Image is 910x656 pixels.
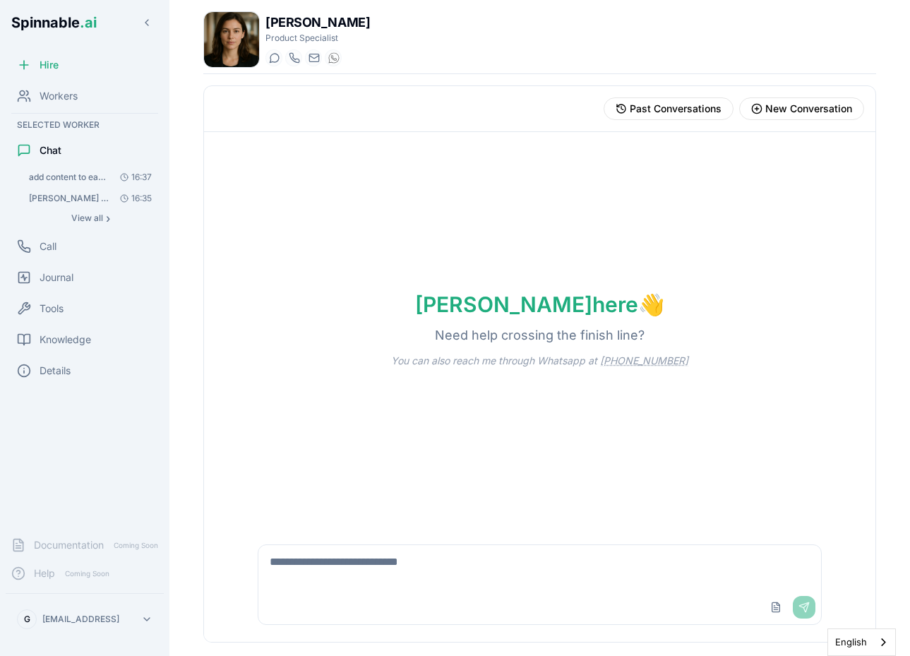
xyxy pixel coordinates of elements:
div: Selected Worker [6,117,164,133]
span: Help [34,566,55,580]
span: wave [638,292,664,317]
span: Chat [40,143,61,157]
button: Open conversation: Pedro Vieira Coaching Hi Amelia, Pedro is a Personal Development coach. This i... [23,189,158,208]
button: G[EMAIL_ADDRESS] [11,605,158,633]
button: WhatsApp [325,49,342,66]
span: Pedro Vieira Coaching Hi Amelia, Pedro is a Personal Development coach. This is his website: h...... [29,193,109,204]
span: Documentation [34,538,104,552]
span: Spinnable [11,14,97,31]
button: Send email to amelia.green@getspinnable.ai [305,49,322,66]
h1: [PERSON_NAME] [265,13,370,32]
span: Coming Soon [61,567,114,580]
img: Amelia Green [204,12,259,67]
span: Hire [40,58,59,72]
span: G [24,614,30,625]
button: Start a chat with Amelia Green [265,49,282,66]
span: add content to each post on the linkedin HQ on Notion: Got it. I’ll avoid suggesting follow-up ca... [29,172,109,183]
a: English [828,629,895,655]
button: Open conversation: add content to each post on the linkedin HQ on Notion [23,167,158,187]
span: Tools [40,302,64,316]
span: New Conversation [765,102,852,116]
span: Workers [40,89,78,103]
p: [EMAIL_ADDRESS] [42,614,119,625]
img: WhatsApp [328,52,340,64]
span: › [106,213,110,224]
span: Coming Soon [109,539,162,552]
span: Call [40,239,56,254]
span: Details [40,364,71,378]
span: 16:37 [114,172,152,183]
a: [PHONE_NUMBER] [600,354,688,366]
span: Past Conversations [630,102,722,116]
button: View past conversations [604,97,734,120]
span: .ai [80,14,97,31]
button: Start a call with Amelia Green [285,49,302,66]
button: Start new conversation [739,97,864,120]
div: Language [827,628,896,656]
span: Journal [40,270,73,285]
button: Show all conversations [23,210,158,227]
p: You can also reach me through Whatsapp at [369,354,711,368]
span: 16:35 [114,193,152,204]
aside: Language selected: English [827,628,896,656]
p: Need help crossing the finish line? [412,326,667,345]
span: View all [71,213,103,224]
p: Product Specialist [265,32,370,44]
span: Knowledge [40,333,91,347]
h1: [PERSON_NAME] here [393,292,687,317]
